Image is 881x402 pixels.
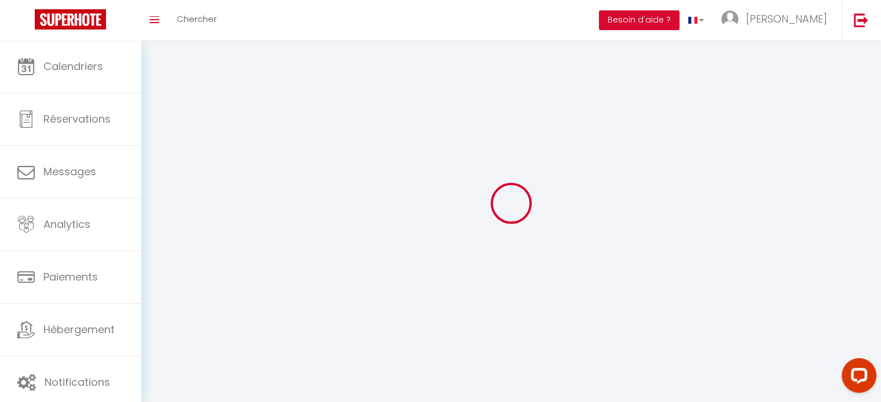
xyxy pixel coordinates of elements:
span: Réservations [43,112,111,126]
span: Hébergement [43,322,115,337]
span: Notifications [45,375,110,389]
span: [PERSON_NAME] [746,12,827,26]
iframe: LiveChat chat widget [832,353,881,402]
img: Super Booking [35,9,106,29]
span: Analytics [43,217,90,231]
span: Paiements [43,270,98,284]
img: ... [721,10,739,28]
img: logout [854,13,868,27]
span: Messages [43,164,96,179]
button: Besoin d'aide ? [599,10,679,30]
span: Chercher [177,13,217,25]
span: Calendriers [43,59,103,73]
